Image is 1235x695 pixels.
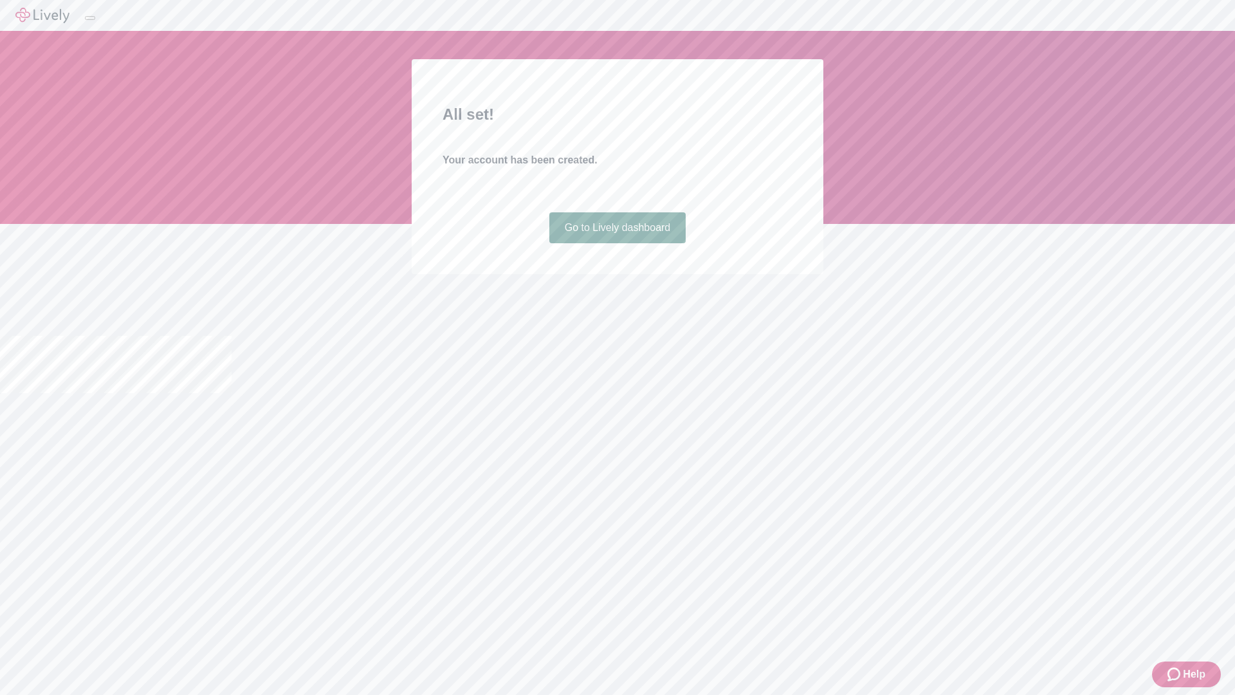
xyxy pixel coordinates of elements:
[85,16,95,20] button: Log out
[15,8,69,23] img: Lively
[443,153,792,168] h4: Your account has been created.
[1152,662,1221,687] button: Zendesk support iconHelp
[443,103,792,126] h2: All set!
[1167,667,1183,682] svg: Zendesk support icon
[1183,667,1205,682] span: Help
[549,212,686,243] a: Go to Lively dashboard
